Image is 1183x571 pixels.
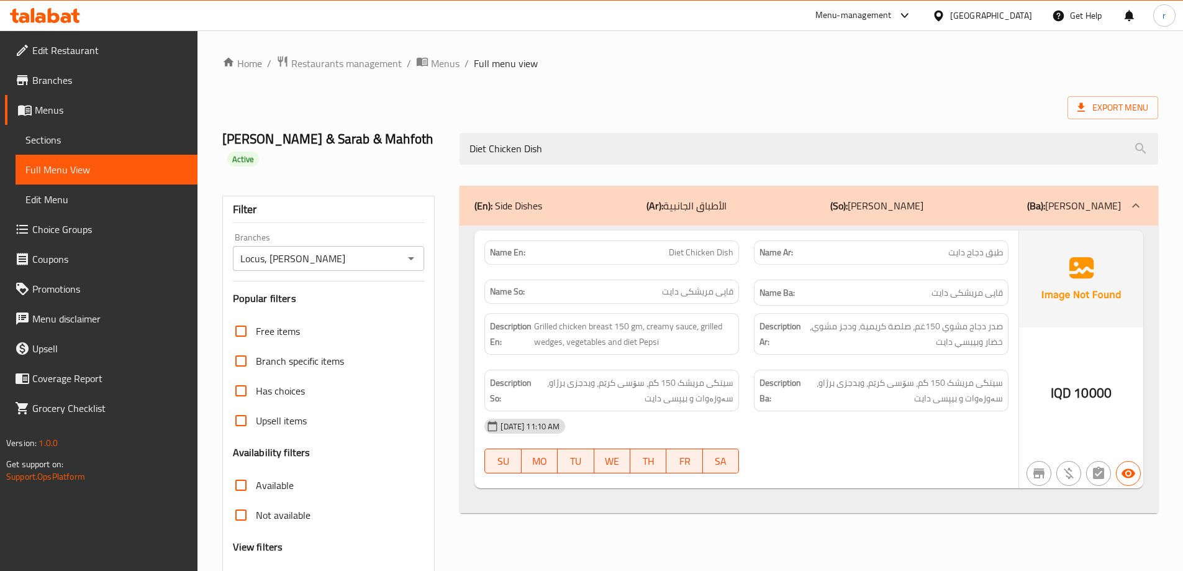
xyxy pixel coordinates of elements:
span: Branch specific items [256,354,344,368]
li: / [267,56,271,71]
div: Menu-management [815,8,892,23]
span: Get support on: [6,456,63,472]
button: Not has choices [1086,461,1111,486]
span: Version: [6,435,37,451]
span: SU [490,452,516,470]
a: Menus [5,95,197,125]
a: Sections [16,125,197,155]
span: Choice Groups [32,222,188,237]
b: (Ar): [646,196,663,215]
div: [GEOGRAPHIC_DATA] [950,9,1032,22]
button: Available [1116,461,1141,486]
span: 10000 [1074,381,1112,405]
a: Edit Restaurant [5,35,197,65]
h2: [PERSON_NAME] & Sarab & Mahfoth [222,130,445,167]
a: Menu disclaimer [5,304,197,334]
span: Menus [35,103,188,117]
span: Free items [256,324,300,339]
strong: Name So: [490,285,525,298]
strong: Description So: [490,375,532,406]
a: Menus [416,55,460,71]
span: Menus [431,56,460,71]
span: Diet Chicken Dish [669,246,733,259]
a: Choice Groups [5,214,197,244]
a: Coupons [5,244,197,274]
span: Sections [25,132,188,147]
li: / [465,56,469,71]
p: [PERSON_NAME] [830,198,923,213]
span: FR [671,452,697,470]
span: طبق دجاج دايت [948,246,1003,259]
h3: Popular filters [233,291,425,306]
button: SA [703,449,739,473]
h3: View filters [233,540,283,554]
input: search [460,133,1158,165]
span: TH [635,452,661,470]
a: Grocery Checklist [5,393,197,423]
span: r [1163,9,1166,22]
a: Branches [5,65,197,95]
button: Open [402,250,420,267]
span: Available [256,478,294,493]
p: Side Dishes [474,198,542,213]
span: SA [708,452,734,470]
b: (Ba): [1027,196,1045,215]
a: Restaurants management [276,55,402,71]
a: Promotions [5,274,197,304]
span: [DATE] 11:10 AM [496,421,564,432]
b: (En): [474,196,492,215]
strong: Name En: [490,246,525,259]
button: FR [666,449,702,473]
div: Filter [233,196,425,223]
strong: Description Ba: [759,375,801,406]
span: Grilled chicken breast 150 gm, creamy sauce, grilled wedges, vegetables and diet Pepsi [534,319,733,349]
span: صدر دجاج مشوي 150غم، صلصة كريمية، ودجز مشوي، خضار وبيبسي دايت [804,319,1003,349]
span: IQD [1051,381,1071,405]
span: Menu disclaimer [32,311,188,326]
img: Ae5nvW7+0k+MAAAAAElFTkSuQmCC [1019,231,1143,327]
div: (En): Side Dishes(Ar):الأطباق الجانبية(So):[PERSON_NAME](Ba):[PERSON_NAME] [460,226,1158,514]
strong: Name Ar: [759,246,793,259]
a: Coverage Report [5,363,197,393]
p: [PERSON_NAME] [1027,198,1121,213]
span: قاپی مریشکی دایت [931,285,1003,301]
strong: Description Ar: [759,319,801,349]
span: Full menu view [474,56,538,71]
div: Active [227,152,260,167]
span: Export Menu [1077,100,1148,116]
span: Export Menu [1067,96,1158,119]
div: (En): Side Dishes(Ar):الأطباق الجانبية(So):[PERSON_NAME](Ba):[PERSON_NAME] [460,186,1158,226]
span: Promotions [32,281,188,296]
span: TU [563,452,589,470]
span: Not available [256,508,310,523]
span: Edit Menu [25,192,188,207]
a: Upsell [5,334,197,363]
span: Coverage Report [32,371,188,386]
strong: Name Ba: [759,285,795,301]
a: Support.OpsPlatform [6,468,85,485]
a: Edit Menu [16,185,197,214]
p: الأطباق الجانبية [646,198,727,213]
span: Branches [32,73,188,88]
span: 1.0.0 [39,435,58,451]
button: MO [522,449,558,473]
span: Full Menu View [25,162,188,177]
button: Not branch specific item [1027,461,1051,486]
span: MO [527,452,553,470]
span: سینگی مریشک 150 گم، سۆسی کرێم، ویدجزی برژاو، سەوزەوات و بیپسی دایت [804,375,1003,406]
b: (So): [830,196,848,215]
button: SU [484,449,521,473]
button: Purchased item [1056,461,1081,486]
button: TH [630,449,666,473]
li: / [407,56,411,71]
span: Restaurants management [291,56,402,71]
span: سینگی مریشک 150 گم، سۆسی کرێم، ویدجزی برژاو، سەوزەوات و بیپسی دایت [534,375,733,406]
a: Home [222,56,262,71]
span: Upsell [32,341,188,356]
span: Edit Restaurant [32,43,188,58]
button: WE [594,449,630,473]
span: Upsell items [256,413,307,428]
span: Active [227,153,260,165]
nav: breadcrumb [222,55,1158,71]
h3: Availability filters [233,445,310,460]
